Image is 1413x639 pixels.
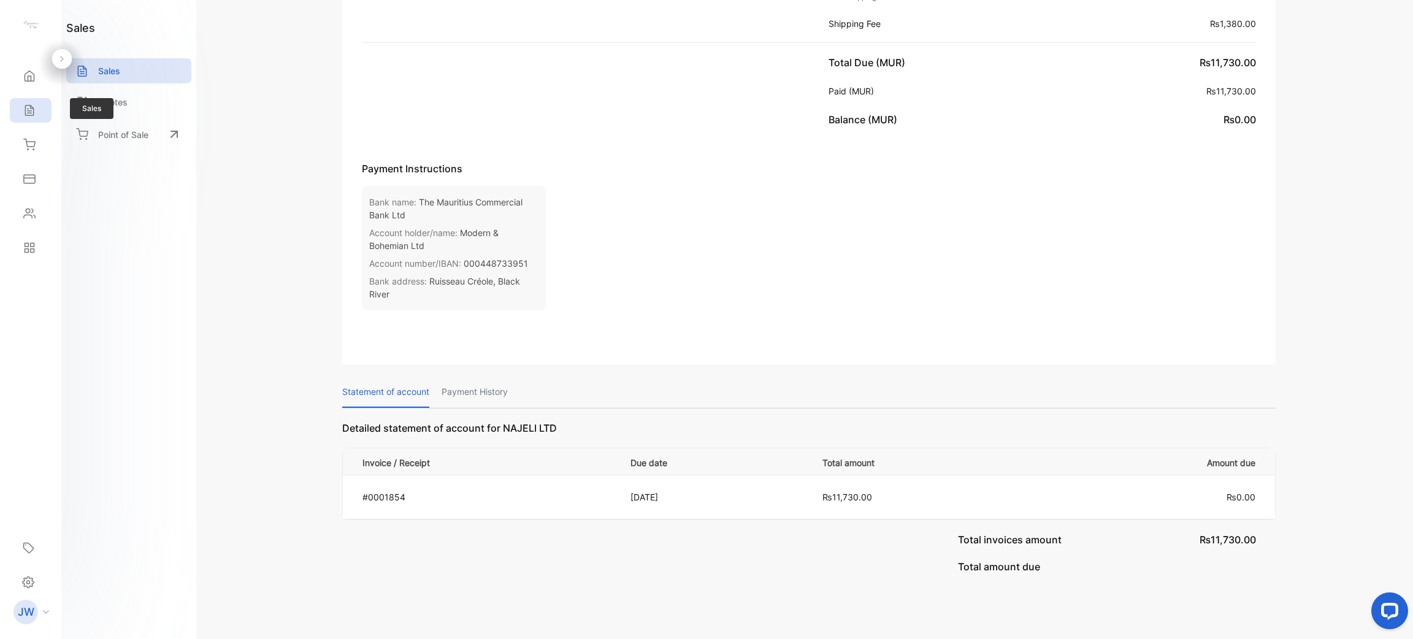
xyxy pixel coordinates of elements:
p: [DATE] [630,491,798,503]
span: Modern & Bohemian Ltd [369,228,499,251]
img: logo [21,16,40,34]
p: Paid (MUR) [829,85,879,98]
span: Ruisseau Créole, Black River [369,276,520,299]
p: Invoice / Receipt [362,454,615,469]
p: Total amount due [958,547,1040,574]
span: ₨0.00 [1227,492,1255,502]
span: 000448733951 [464,258,528,269]
p: Statement of account [342,377,429,408]
p: Shipping Fee [829,17,886,30]
span: Bank name: [369,197,416,207]
span: ₨11,730.00 [1206,86,1256,96]
p: Payment Instructions [362,161,1256,176]
p: Balance (MUR) [829,112,902,127]
p: Due date [630,454,798,469]
p: Point of Sale [98,128,148,141]
h1: sales [66,20,95,36]
p: Total amount [822,454,1038,469]
span: ₨11,730.00 [1200,534,1256,546]
p: JW [18,604,34,620]
p: Sales [98,64,120,77]
p: Payment History [442,377,508,408]
a: Sales [66,58,191,83]
p: Detailed statement of account for NAJELI LTD [342,421,1276,448]
iframe: LiveChat chat widget [1361,587,1413,639]
span: Account number/IBAN: [369,258,461,269]
span: ₨11,730.00 [822,492,872,502]
a: Point of Sale [66,121,191,148]
span: ₨1,380.00 [1210,18,1256,29]
p: Amount due [1053,454,1255,469]
p: #0001854 [362,491,615,503]
span: Bank address: [369,276,427,286]
span: The Mauritius Commercial Bank Ltd [369,197,523,220]
a: Quotes [66,90,191,115]
p: Total Due (MUR) [829,55,910,70]
span: Sales [70,98,113,119]
span: ₨0.00 [1223,113,1256,126]
span: Account holder/name: [369,228,458,238]
span: ₨11,730.00 [1200,56,1256,69]
p: Total invoices amount [958,520,1062,547]
p: Quotes [98,96,128,109]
